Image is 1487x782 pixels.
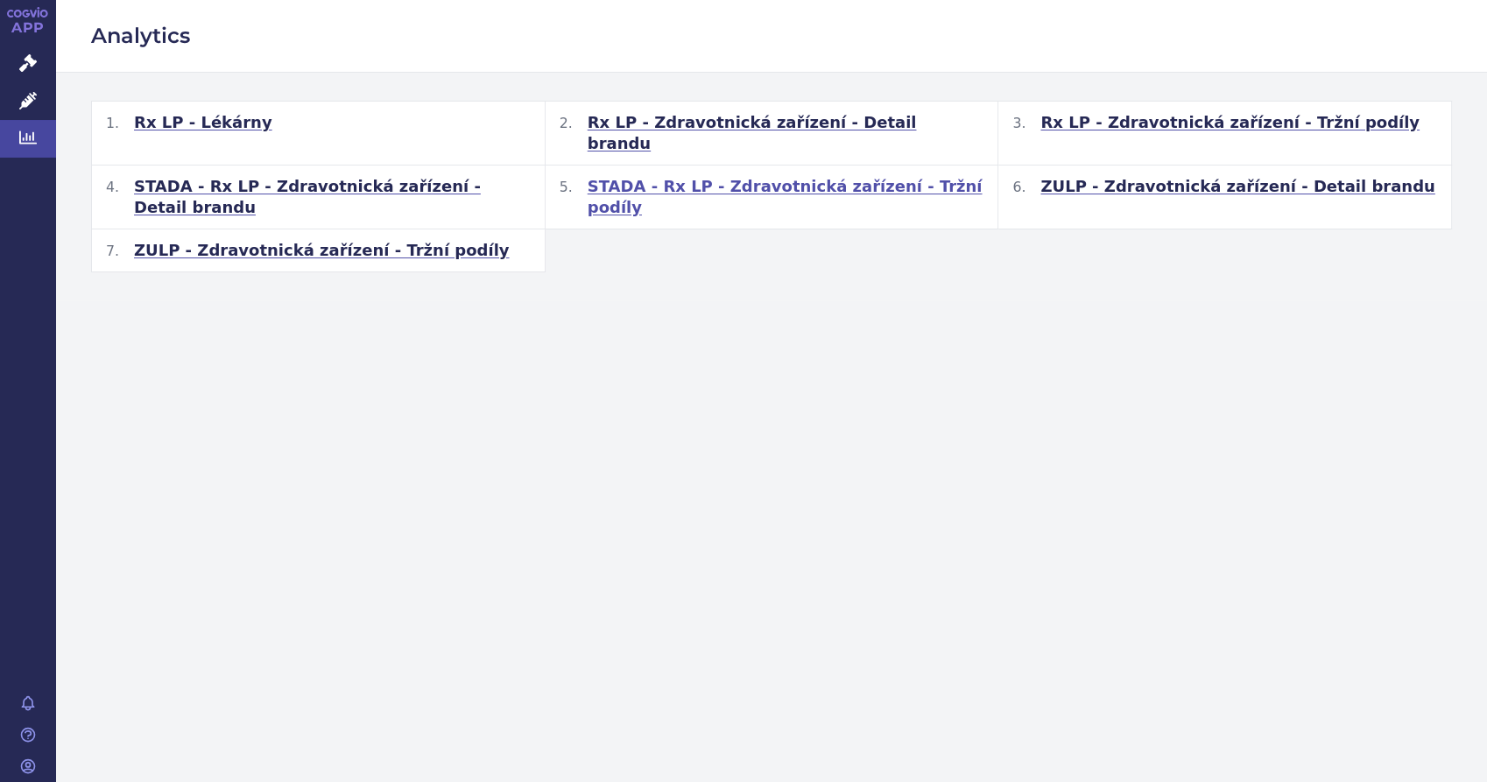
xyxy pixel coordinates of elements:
[134,240,510,261] span: ZULP - Zdravotnická zařízení - Tržní podíly
[1040,176,1434,197] span: ZULP - Zdravotnická zařízení - Detail brandu
[998,166,1452,229] button: ZULP - Zdravotnická zařízení - Detail brandu
[588,176,984,218] span: STADA - Rx LP - Zdravotnická zařízení - Tržní podíly
[91,21,1452,51] h2: Analytics
[546,166,999,229] button: STADA - Rx LP - Zdravotnická zařízení - Tržní podíly
[546,102,999,166] button: Rx LP - Zdravotnická zařízení - Detail brandu
[92,166,546,229] button: STADA - Rx LP - Zdravotnická zařízení - Detail brandu
[998,102,1452,166] button: Rx LP - Zdravotnická zařízení - Tržní podíly
[1040,112,1420,133] span: Rx LP - Zdravotnická zařízení - Tržní podíly
[588,112,984,154] span: Rx LP - Zdravotnická zařízení - Detail brandu
[134,176,531,218] span: STADA - Rx LP - Zdravotnická zařízení - Detail brandu
[92,102,546,166] button: Rx LP - Lékárny
[92,229,546,272] button: ZULP - Zdravotnická zařízení - Tržní podíly
[134,112,272,133] span: Rx LP - Lékárny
